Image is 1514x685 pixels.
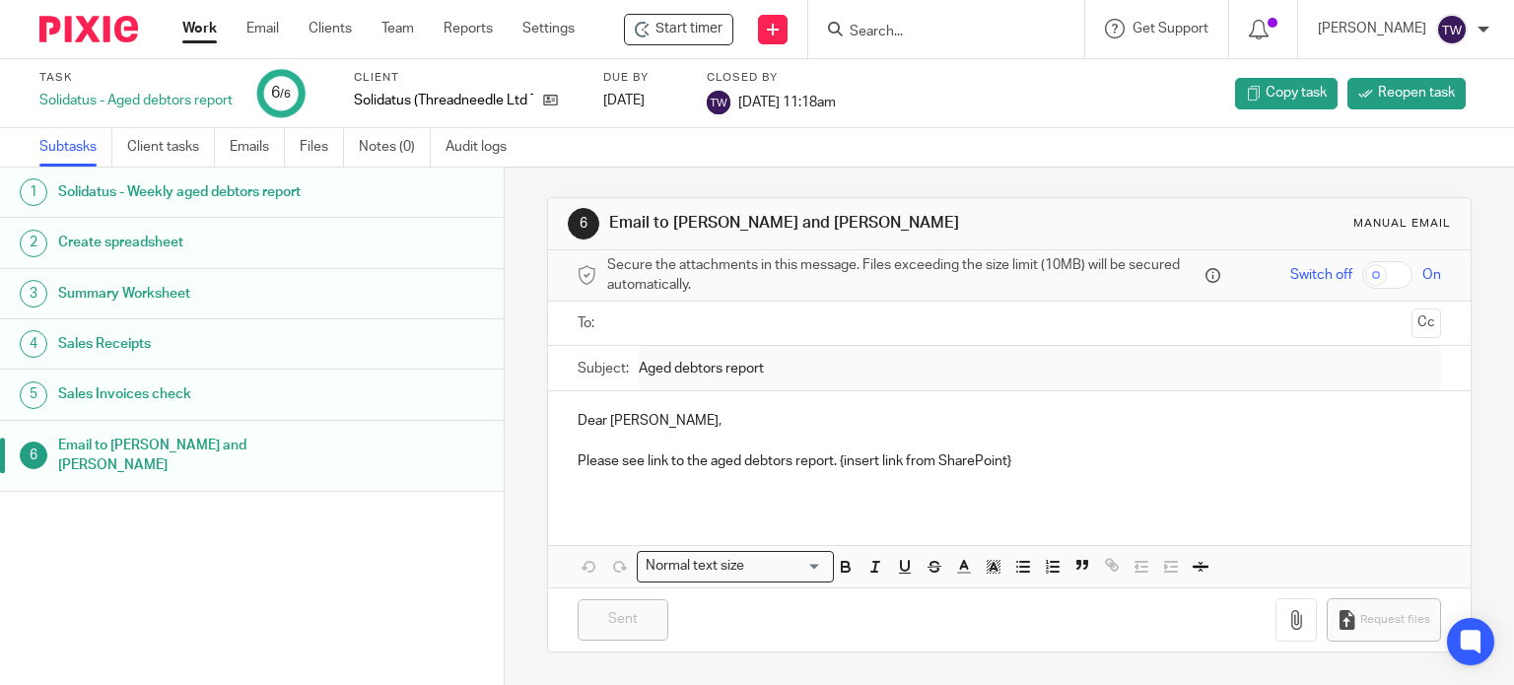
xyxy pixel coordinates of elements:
[751,556,822,577] input: Search for option
[578,313,599,333] label: To:
[707,91,730,114] img: svg%3E
[230,128,285,167] a: Emails
[1353,216,1451,232] div: Manual email
[39,91,233,110] div: Solidatus - Aged debtors report
[354,91,533,110] p: Solidatus (Threadneedle Ltd T/A)
[20,230,47,257] div: 2
[637,551,834,582] div: Search for option
[738,95,836,108] span: [DATE] 11:18am
[1378,83,1455,103] span: Reopen task
[246,19,279,38] a: Email
[578,411,1442,431] p: Dear [PERSON_NAME],
[624,14,733,45] div: Solidatus (Threadneedle Ltd T/A) - Solidatus - Aged debtors report
[707,70,836,86] label: Closed by
[1133,22,1208,35] span: Get Support
[609,213,1051,234] h1: Email to [PERSON_NAME] and [PERSON_NAME]
[58,329,342,359] h1: Sales Receipts
[20,381,47,409] div: 5
[58,228,342,257] h1: Create spreadsheet
[39,128,112,167] a: Subtasks
[642,556,749,577] span: Normal text size
[280,89,291,100] small: /6
[20,442,47,469] div: 6
[603,91,682,110] div: [DATE]
[446,128,521,167] a: Audit logs
[58,431,342,481] h1: Email to [PERSON_NAME] and [PERSON_NAME]
[603,70,682,86] label: Due by
[300,128,344,167] a: Files
[20,280,47,308] div: 3
[39,70,233,86] label: Task
[182,19,217,38] a: Work
[359,128,431,167] a: Notes (0)
[58,177,342,207] h1: Solidatus - Weekly aged debtors report
[20,178,47,206] div: 1
[1347,78,1466,109] a: Reopen task
[1290,265,1352,285] span: Switch off
[1360,612,1430,628] span: Request files
[578,359,629,378] label: Subject:
[381,19,414,38] a: Team
[522,19,575,38] a: Settings
[568,208,599,240] div: 6
[444,19,493,38] a: Reports
[271,82,291,104] div: 6
[1422,265,1441,285] span: On
[20,330,47,358] div: 4
[354,70,579,86] label: Client
[607,255,1202,296] span: Secure the attachments in this message. Files exceeding the size limit (10MB) will be secured aut...
[1235,78,1338,109] a: Copy task
[1318,19,1426,38] p: [PERSON_NAME]
[1266,83,1327,103] span: Copy task
[39,16,138,42] img: Pixie
[848,24,1025,41] input: Search
[1411,308,1441,338] button: Cc
[58,279,342,308] h1: Summary Worksheet
[127,128,215,167] a: Client tasks
[1436,14,1468,45] img: svg%3E
[58,379,342,409] h1: Sales Invoices check
[1327,598,1441,643] button: Request files
[309,19,352,38] a: Clients
[578,451,1442,471] p: Please see link to the aged debtors report. {insert link from SharePoint}
[578,599,668,642] input: Sent
[655,19,723,39] span: Start timer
